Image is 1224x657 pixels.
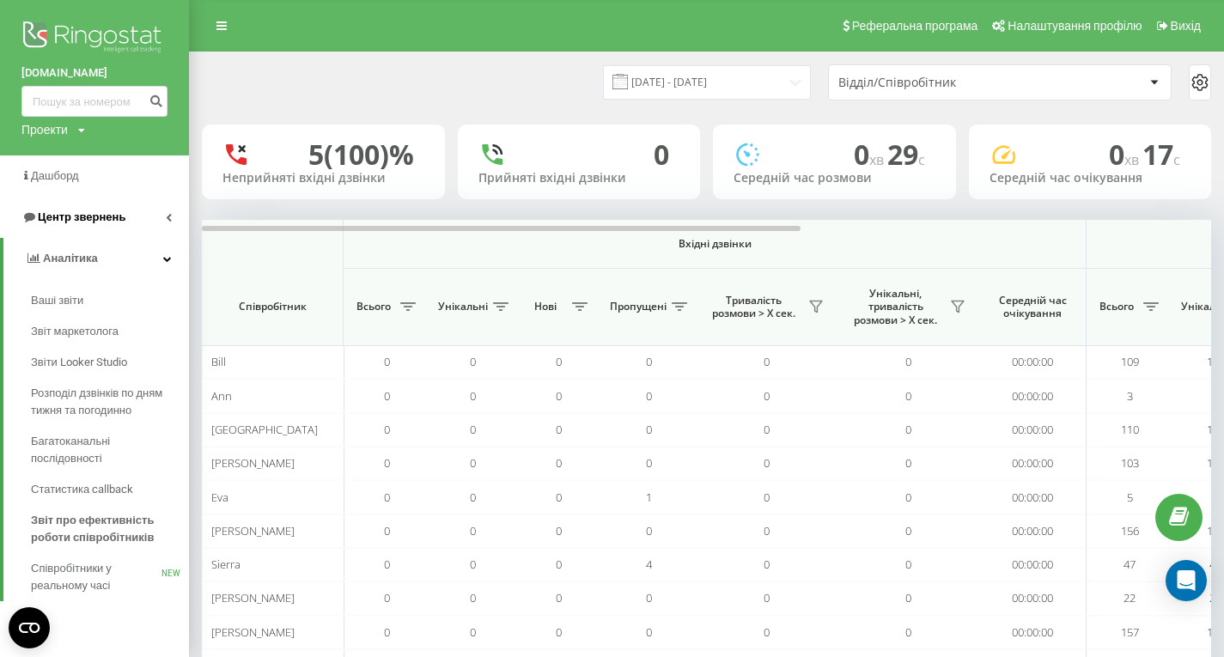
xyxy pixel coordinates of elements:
span: 0 [646,422,652,437]
span: Статистика callback [31,481,133,498]
span: 0 [905,523,911,538]
span: 0 [905,590,911,605]
span: [PERSON_NAME] [211,455,295,471]
span: 0 [470,557,476,572]
span: Звіти Looker Studio [31,354,127,371]
div: Середній час очікування [990,171,1191,186]
span: 0 [764,557,770,572]
span: 0 [764,422,770,437]
span: 0 [905,455,911,471]
span: 0 [764,388,770,404]
span: Вихід [1171,19,1201,33]
span: Унікальні, тривалість розмови > Х сек. [846,287,945,327]
span: 0 [646,455,652,471]
span: 0 [470,624,476,640]
span: 0 [646,388,652,404]
span: 0 [646,354,652,369]
span: [PERSON_NAME] [211,523,295,538]
span: [PERSON_NAME] [211,590,295,605]
span: 0 [470,490,476,505]
a: Звіти Looker Studio [31,347,189,378]
span: 0 [646,590,652,605]
span: Всього [1095,300,1138,313]
span: 3 [1127,388,1133,404]
span: 47 [1124,557,1136,572]
span: 157 [1121,624,1139,640]
a: Багатоканальні послідовності [31,426,189,474]
div: Середній час розмови [734,171,935,186]
span: 0 [384,422,390,437]
td: 00:00:00 [979,379,1087,412]
a: [DOMAIN_NAME] [21,64,167,82]
span: 0 [384,523,390,538]
span: Звіт про ефективність роботи співробітників [31,512,180,546]
div: Прийняті вхідні дзвінки [478,171,680,186]
span: хв [1124,150,1142,169]
span: 0 [764,354,770,369]
span: 0 [384,354,390,369]
span: 0 [556,490,562,505]
span: 0 [556,624,562,640]
td: 00:00:00 [979,616,1087,649]
td: 00:00:00 [979,514,1087,548]
span: 0 [556,590,562,605]
span: Ваші звіти [31,292,83,309]
span: 0 [470,590,476,605]
span: 0 [764,590,770,605]
span: 0 [764,624,770,640]
span: 17 [1142,136,1180,173]
span: 0 [905,354,911,369]
span: Багатоканальні послідовності [31,433,180,467]
span: 0 [905,388,911,404]
span: 0 [470,523,476,538]
span: 156 [1121,523,1139,538]
span: Sierra [211,557,241,572]
div: 0 [654,138,669,171]
div: Неприйняті вхідні дзвінки [222,171,424,186]
span: 0 [905,422,911,437]
span: c [918,150,925,169]
a: Звіт маркетолога [31,316,189,347]
span: 21 [1209,590,1221,605]
span: 0 [384,455,390,471]
span: 0 [384,557,390,572]
span: Розподіл дзвінків по дням тижня та погодинно [31,385,180,419]
span: 0 [384,590,390,605]
span: Bill [211,354,226,369]
span: 109 [1121,354,1139,369]
span: 110 [1121,422,1139,437]
span: [PERSON_NAME] [211,624,295,640]
td: 00:00:00 [979,345,1087,379]
span: 0 [646,624,652,640]
span: Центр звернень [38,210,125,223]
span: 0 [556,388,562,404]
span: 0 [646,523,652,538]
button: Open CMP widget [9,607,50,648]
span: 5 [1127,490,1133,505]
input: Пошук за номером [21,86,167,117]
span: 0 [905,624,911,640]
a: Співробітники у реальному часіNEW [31,553,189,601]
span: 0 [556,354,562,369]
span: Вхідні дзвінки [388,237,1041,251]
span: Середній час очікування [992,294,1073,320]
span: 0 [470,422,476,437]
span: Налаштування профілю [1008,19,1142,33]
span: 0 [384,388,390,404]
span: 0 [764,490,770,505]
a: Аналiтика [3,238,189,279]
span: Співробітник [216,300,328,313]
span: 0 [556,455,562,471]
span: 0 [905,490,911,505]
span: Всього [352,300,395,313]
span: 0 [470,388,476,404]
span: 0 [384,490,390,505]
span: 29 [887,136,925,173]
span: Аналiтика [43,252,98,265]
span: 0 [764,523,770,538]
span: Унікальні [438,300,488,313]
span: Нові [524,300,567,313]
span: 1 [646,490,652,505]
span: c [1173,150,1180,169]
span: Тривалість розмови > Х сек. [704,294,803,320]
